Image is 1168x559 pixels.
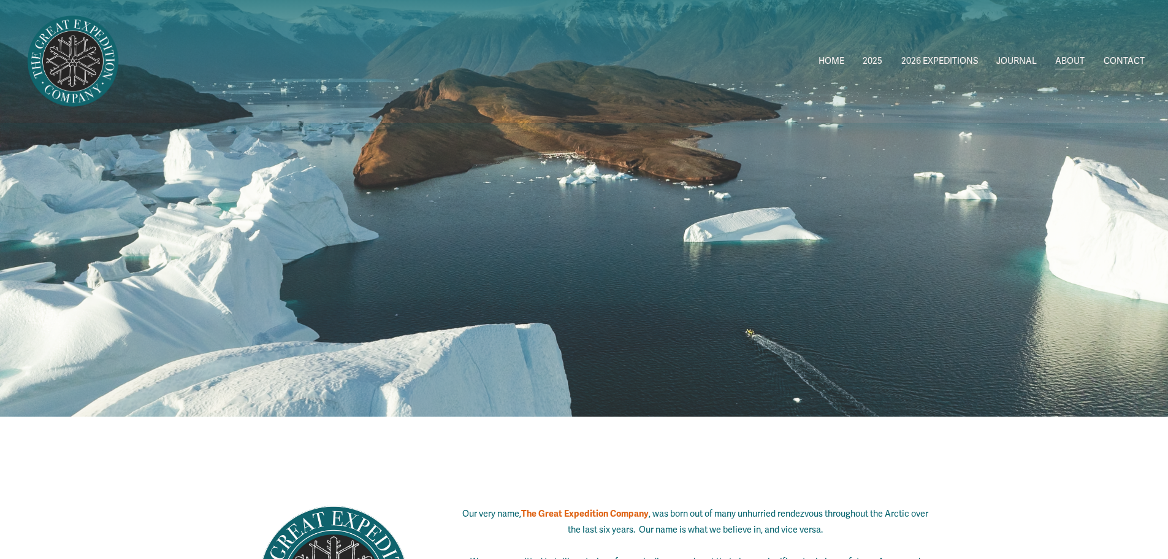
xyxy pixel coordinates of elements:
[1104,53,1145,71] a: CONTACT
[863,53,882,71] a: folder dropdown
[1055,53,1085,71] a: ABOUT
[462,509,521,519] span: Our very name,
[996,53,1037,71] a: JOURNAL
[23,12,123,111] img: Arctic Expeditions
[521,508,649,519] strong: The Great Expedition Company
[901,53,978,71] a: folder dropdown
[901,53,978,69] span: 2026 EXPEDITIONS
[863,53,882,69] span: 2025
[819,53,844,71] a: HOME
